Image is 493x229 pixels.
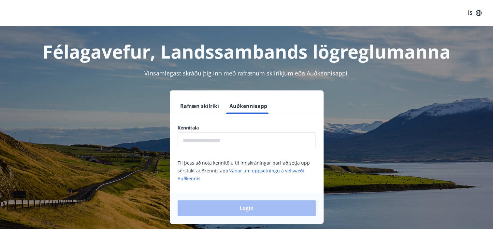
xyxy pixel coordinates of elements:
h1: Félagavefur, Landssambands lögreglumanna [20,39,473,64]
button: Auðkennisapp [227,98,270,114]
a: Nánar um uppsetningu á vefsvæði Auðkennis [178,168,304,182]
span: Vinsamlegast skráðu þig inn með rafrænum skilríkjum eða Auðkennisappi. [144,69,349,77]
label: Kennitala [178,125,316,131]
span: Til þess að nota kennitölu til innskráningar þarf að setja upp sérstakt auðkennis app [178,160,310,182]
button: Rafræn skilríki [178,98,222,114]
button: ÍS [464,7,485,19]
